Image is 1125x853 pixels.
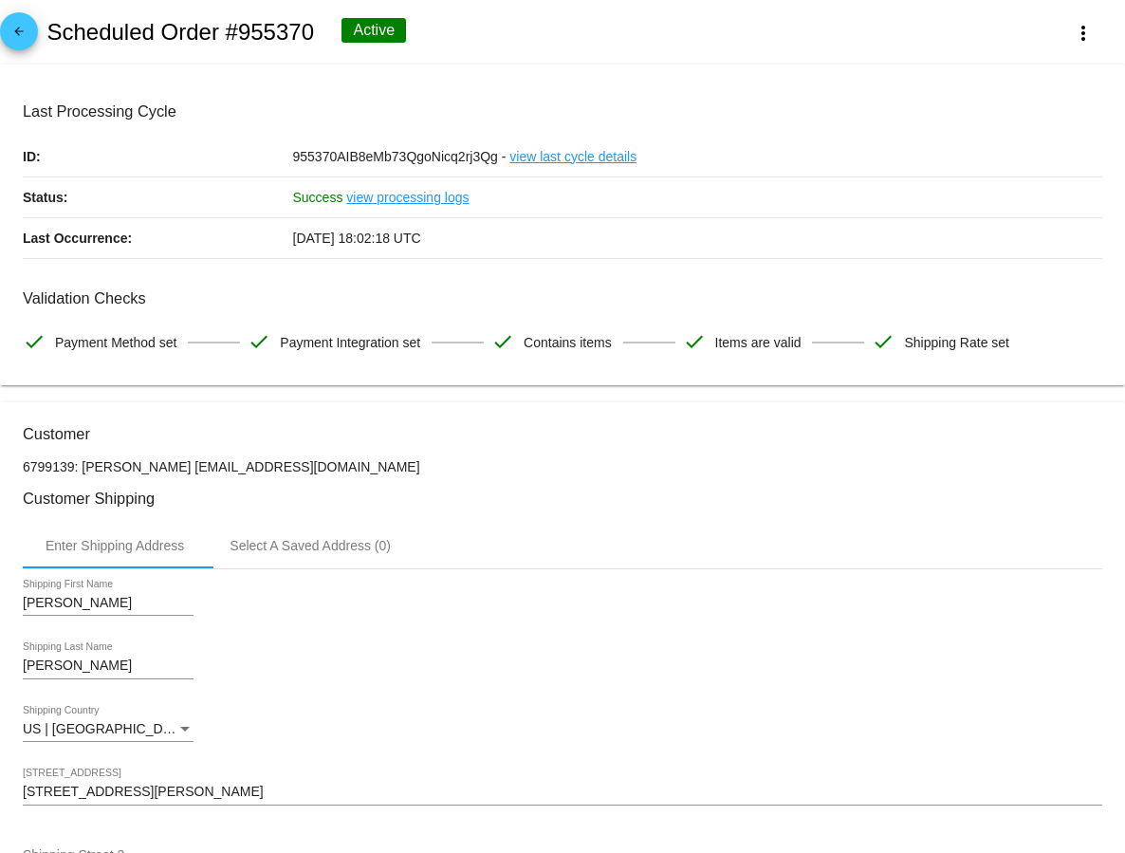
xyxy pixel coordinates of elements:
input: Shipping Street 1 [23,785,1102,800]
h3: Last Processing Cycle [23,102,1102,121]
span: Payment Method set [55,323,176,362]
div: Active [341,18,406,43]
input: Shipping Last Name [23,658,194,674]
span: Shipping Rate set [904,323,1009,362]
span: [DATE] 18:02:18 UTC [293,231,421,246]
mat-icon: check [491,330,514,353]
h3: Validation Checks [23,289,1102,307]
span: Payment Integration set [280,323,420,362]
mat-icon: check [872,330,894,353]
mat-icon: more_vert [1072,22,1095,45]
span: Contains items [524,323,612,362]
span: Success [293,190,343,205]
mat-icon: check [248,330,270,353]
p: ID: [23,137,293,176]
input: Shipping First Name [23,596,194,611]
p: Last Occurrence: [23,218,293,258]
mat-icon: arrow_back [8,25,30,47]
h3: Customer [23,425,1102,443]
div: Select A Saved Address (0) [230,538,391,553]
mat-select: Shipping Country [23,722,194,737]
mat-icon: check [23,330,46,353]
span: Items are valid [715,323,802,362]
span: US | [GEOGRAPHIC_DATA] [23,721,191,736]
p: 6799139: [PERSON_NAME] [EMAIL_ADDRESS][DOMAIN_NAME] [23,459,1102,474]
mat-icon: check [683,330,706,353]
a: view last cycle details [509,137,636,176]
h2: Scheduled Order #955370 [46,19,314,46]
a: view processing logs [346,177,469,217]
div: Enter Shipping Address [46,538,184,553]
p: Status: [23,177,293,217]
h3: Customer Shipping [23,490,1102,508]
span: 955370AIB8eMb73QgoNicq2rj3Qg - [293,149,507,164]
